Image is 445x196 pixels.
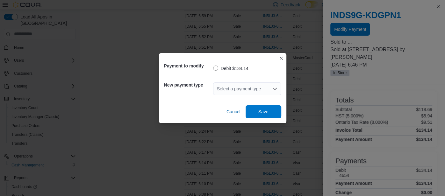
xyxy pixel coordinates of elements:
[213,65,248,72] label: Debit $134.14
[164,79,212,91] h5: New payment type
[217,85,218,93] input: Accessible screen reader label
[226,108,240,115] span: Cancel
[258,108,269,115] span: Save
[277,54,285,62] button: Closes this modal window
[164,59,212,72] h5: Payment to modify
[246,105,281,118] button: Save
[224,105,243,118] button: Cancel
[272,86,277,91] button: Open list of options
